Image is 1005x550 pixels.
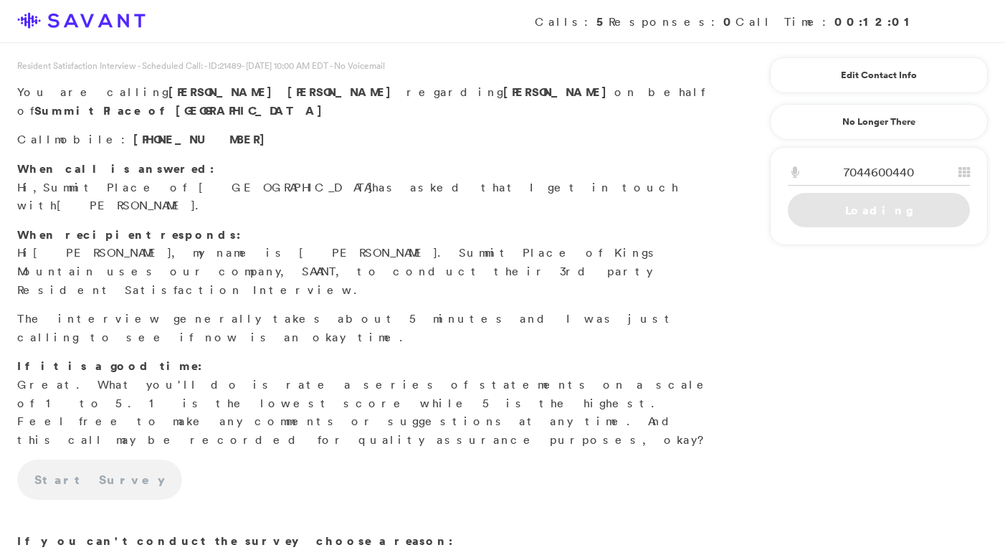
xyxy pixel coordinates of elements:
p: You are calling regarding on behalf of [17,83,715,120]
strong: If it is a good time: [17,358,202,374]
span: [PERSON_NAME] [33,245,171,260]
strong: When call is answered: [17,161,214,176]
strong: 5 [596,14,609,29]
span: [PERSON_NAME] [57,198,195,212]
span: [PHONE_NUMBER] [133,131,272,147]
strong: When recipient responds: [17,227,241,242]
p: Hi, has asked that I get in touch with . [17,160,715,215]
span: Summit Place of [GEOGRAPHIC_DATA] [43,180,372,194]
span: Resident Satisfaction Interview - Scheduled Call: - ID: - [DATE] 10:00 AM EDT - No Voicemail [17,60,385,72]
p: Great. What you'll do is rate a series of statements on a scale of 1 to 5. 1 is the lowest score ... [17,357,715,449]
a: Edit Contact Info [788,64,970,87]
span: [PERSON_NAME] [287,84,399,100]
strong: [PERSON_NAME] [503,84,614,100]
a: Loading [788,193,970,227]
span: mobile [54,132,121,146]
strong: 0 [723,14,735,29]
a: Start Survey [17,460,182,500]
p: Hi , my name is [PERSON_NAME]. Summit Place of Kings Mountain uses our company, SAVANT, to conduc... [17,226,715,299]
a: No Longer There [770,104,988,140]
strong: 00:12:01 [834,14,916,29]
p: The interview generally takes about 5 minutes and I was just calling to see if now is an okay time. [17,310,715,346]
strong: If you can't conduct the survey choose a reason: [17,533,453,549]
strong: Summit Place of [GEOGRAPHIC_DATA] [34,103,330,118]
span: [PERSON_NAME] [168,84,280,100]
p: Call : [17,131,715,149]
span: 21489 [219,60,242,72]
